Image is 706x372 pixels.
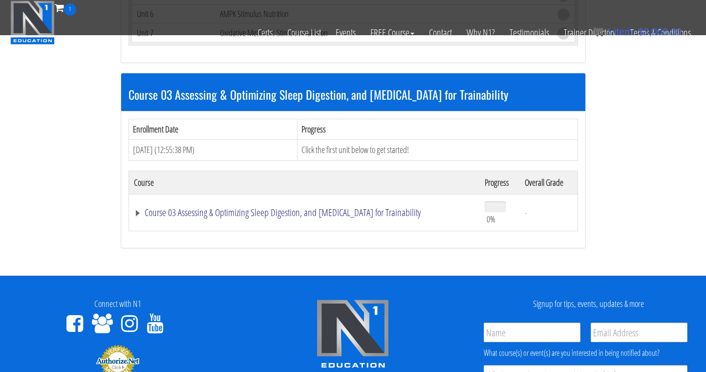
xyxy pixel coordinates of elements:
[55,1,76,14] a: 1
[128,171,480,194] th: Course
[614,26,635,37] span: item:
[638,26,643,37] span: $
[556,16,623,50] a: Trainer Directory
[128,119,298,140] th: Enrollment Date
[459,16,502,50] a: Why N1?
[487,214,495,224] span: 0%
[638,26,682,37] bdi: 3,000.00
[594,26,682,37] a: 1 item: $3,000.00
[328,16,363,50] a: Events
[7,299,228,309] h4: Connect with N1
[363,16,422,50] a: FREE Course
[316,299,389,372] img: n1-edu-logo
[298,119,578,140] th: Progress
[134,208,475,218] a: Course 03 Assessing & Optimizing Sleep Digestion, and [MEDICAL_DATA] for Trainability
[520,194,578,231] td: -
[128,88,578,101] h3: Course 03 Assessing & Optimizing Sleep Digestion, and [MEDICAL_DATA] for Trainability
[520,171,578,194] th: Overall Grade
[623,16,698,50] a: Terms & Conditions
[64,3,76,16] span: 1
[280,16,328,50] a: Course List
[298,140,578,161] td: Click the first unit below to get started!
[591,323,687,342] input: Email Address
[484,323,580,342] input: Name
[480,171,520,194] th: Progress
[606,26,611,37] span: 1
[250,16,280,50] a: Certs
[478,299,699,309] h4: Signup for tips, events, updates & more
[484,347,687,359] div: What course(s) or event(s) are you interested in being notified about?
[594,27,603,37] img: icon11.png
[502,16,556,50] a: Testimonials
[10,0,55,44] img: n1-education
[422,16,459,50] a: Contact
[128,140,298,161] td: [DATE] (12:55:38 PM)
